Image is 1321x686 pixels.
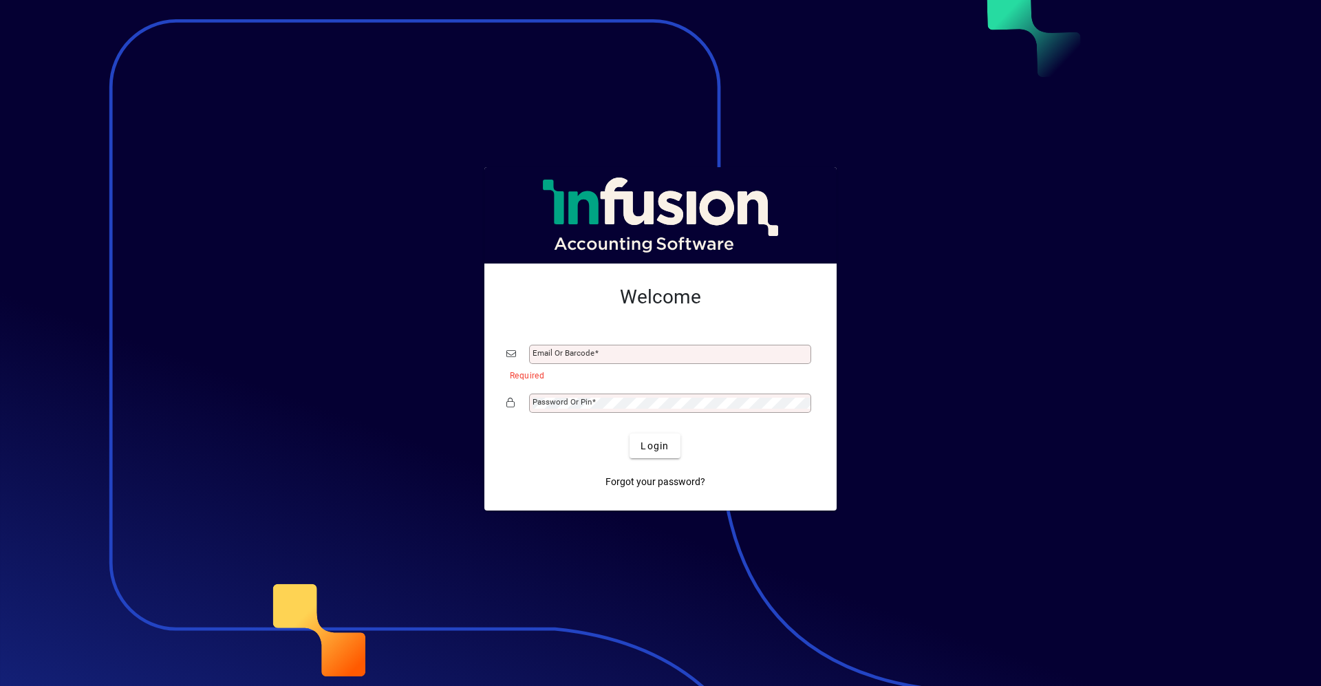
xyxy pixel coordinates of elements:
[533,397,592,407] mat-label: Password or Pin
[641,439,669,453] span: Login
[600,469,711,494] a: Forgot your password?
[510,367,804,382] mat-error: Required
[506,286,815,309] h2: Welcome
[533,348,594,358] mat-label: Email or Barcode
[630,433,680,458] button: Login
[605,475,705,489] span: Forgot your password?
